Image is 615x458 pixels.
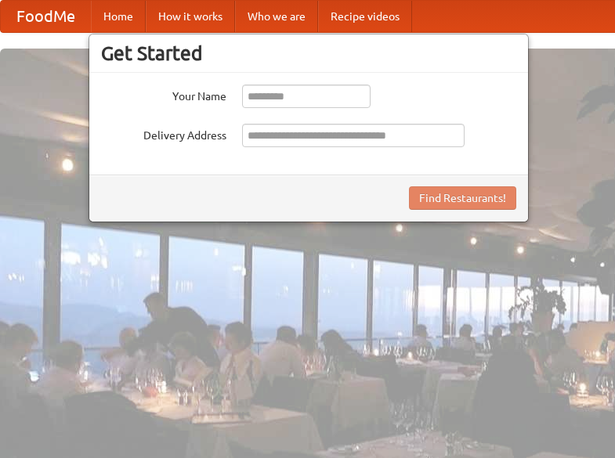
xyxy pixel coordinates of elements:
[146,1,235,32] a: How it works
[235,1,318,32] a: Who we are
[91,1,146,32] a: Home
[409,186,516,210] button: Find Restaurants!
[1,1,91,32] a: FoodMe
[101,85,226,104] label: Your Name
[101,41,516,65] h3: Get Started
[318,1,412,32] a: Recipe videos
[101,124,226,143] label: Delivery Address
